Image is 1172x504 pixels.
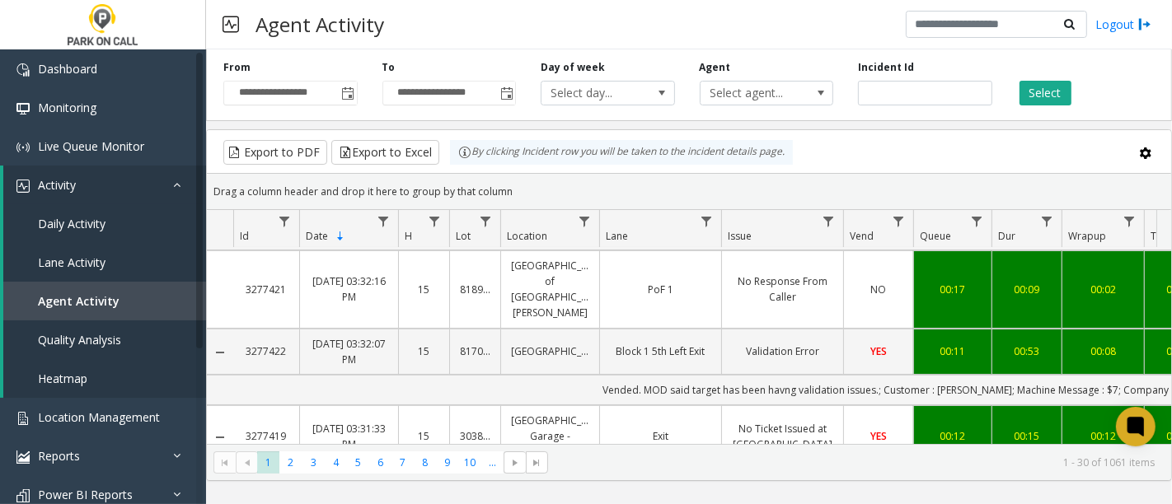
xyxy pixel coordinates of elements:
a: Collapse Details [207,346,233,359]
span: Page 8 [414,451,436,474]
img: 'icon' [16,63,30,77]
a: [DATE] 03:32:07 PM [310,336,388,367]
span: Location Management [38,409,160,425]
span: Daily Activity [38,216,105,231]
a: [GEOGRAPHIC_DATA] of [GEOGRAPHIC_DATA][PERSON_NAME] [511,258,589,321]
span: Page 3 [302,451,325,474]
a: 15 [409,282,439,297]
h3: Agent Activity [247,4,392,44]
span: Select agent... [701,82,806,105]
span: Page 1 [257,451,279,474]
a: 00:02 [1072,282,1134,297]
a: [GEOGRAPHIC_DATA] [511,343,589,359]
a: Logout [1095,16,1151,33]
span: Id [240,229,249,243]
a: YES [854,343,903,359]
span: Page 4 [325,451,347,474]
a: Queue Filter Menu [966,210,988,232]
a: No Ticket Issued at [GEOGRAPHIC_DATA] [732,421,833,452]
a: 15 [409,343,439,359]
span: Toggle popup [339,82,357,105]
label: From [223,60,251,75]
img: infoIcon.svg [458,146,471,159]
span: Go to the next page [509,456,522,469]
button: Select [1020,81,1071,105]
span: Wrapup [1068,229,1106,243]
a: Wrapup Filter Menu [1118,210,1141,232]
a: 00:53 [1002,343,1052,359]
a: No Response From Caller [732,273,833,305]
span: Power BI Reports [38,487,133,502]
span: Go to the last page [531,456,544,469]
span: H [405,229,412,243]
span: Date [306,229,328,243]
a: Lot Filter Menu [475,210,497,232]
span: Toggle popup [497,82,515,105]
span: NO [871,282,887,296]
a: Block 1 5th Left Exit [610,343,711,359]
span: Go to the next page [504,451,526,474]
span: Location [507,229,547,243]
a: 3277422 [243,343,289,359]
a: [DATE] 03:31:33 PM [310,421,388,452]
a: Issue Filter Menu [818,210,840,232]
span: Page 5 [347,451,369,474]
img: 'icon' [16,180,30,193]
a: H Filter Menu [424,210,446,232]
img: 'icon' [16,489,30,502]
label: Agent [700,60,731,75]
span: Live Queue Monitor [38,138,144,154]
a: Activity [3,166,206,204]
label: Day of week [541,60,605,75]
span: Reports [38,448,80,464]
span: Page 10 [459,451,481,474]
span: Lane [606,229,628,243]
a: Daily Activity [3,204,206,243]
a: 00:12 [1072,428,1134,444]
span: Heatmap [38,371,87,386]
span: Activity [38,177,76,193]
span: YES [870,429,887,443]
a: 00:17 [924,282,982,297]
a: Exit [610,428,711,444]
label: Incident Id [858,60,914,75]
span: Page 7 [391,451,414,474]
a: 818904 [460,282,490,297]
a: 817001 [460,343,490,359]
span: YES [870,344,887,358]
span: Vend [850,229,874,243]
a: 00:09 [1002,282,1052,297]
a: 00:15 [1002,428,1052,444]
a: Collapse Details [207,431,233,444]
a: Agent Activity [3,282,206,320]
button: Export to Excel [331,140,439,165]
span: Dashboard [38,61,97,77]
span: Go to the last page [526,451,548,474]
a: YES [854,428,903,444]
label: To [382,60,396,75]
span: Page 6 [369,451,391,474]
a: Lane Activity [3,243,206,282]
span: Quality Analysis [38,332,121,348]
div: Drag a column header and drop it here to group by that column [207,177,1171,206]
img: 'icon' [16,412,30,425]
a: 303802 [460,428,490,444]
a: [DATE] 03:32:16 PM [310,273,388,305]
img: 'icon' [16,141,30,154]
a: Date Filter Menu [373,210,395,232]
a: 00:12 [924,428,982,444]
a: 00:11 [924,343,982,359]
a: Dur Filter Menu [1036,210,1058,232]
a: Id Filter Menu [274,210,296,232]
a: 00:08 [1072,343,1134,359]
img: pageIcon [223,4,239,44]
span: Issue [728,229,752,243]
